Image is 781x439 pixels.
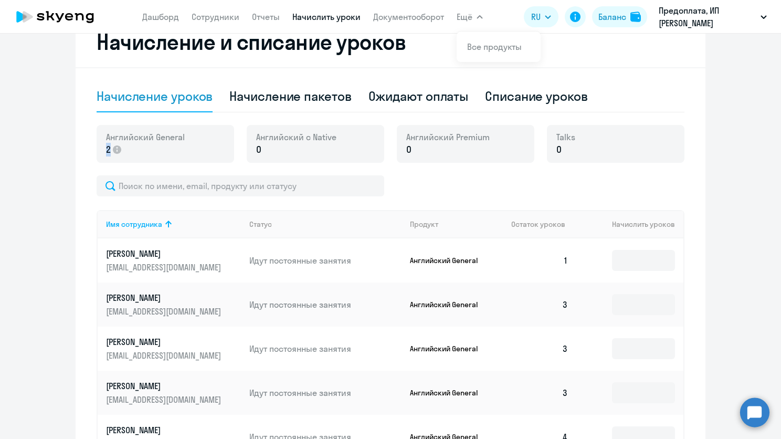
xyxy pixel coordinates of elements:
[106,131,185,143] span: Английский General
[249,387,402,399] p: Идут постоянные занятия
[106,336,241,361] a: [PERSON_NAME][EMAIL_ADDRESS][DOMAIN_NAME]
[97,29,684,55] h2: Начисление и списание уроков
[106,292,241,317] a: [PERSON_NAME][EMAIL_ADDRESS][DOMAIN_NAME]
[106,262,224,273] p: [EMAIL_ADDRESS][DOMAIN_NAME]
[229,88,351,104] div: Начисление пакетов
[106,350,224,361] p: [EMAIL_ADDRESS][DOMAIN_NAME]
[97,175,384,196] input: Поиск по имени, email, продукту или статусу
[503,371,576,415] td: 3
[142,12,179,22] a: Дашборд
[106,336,224,348] p: [PERSON_NAME]
[249,343,402,354] p: Идут постоянные занятия
[249,220,402,229] div: Статус
[252,12,280,22] a: Отчеты
[485,88,588,104] div: Списание уроков
[106,248,224,259] p: [PERSON_NAME]
[410,388,489,398] p: Английский General
[511,220,565,229] span: Остаток уроков
[524,6,558,27] button: RU
[249,255,402,266] p: Идут постоянные занятия
[106,380,241,405] a: [PERSON_NAME][EMAIL_ADDRESS][DOMAIN_NAME]
[256,131,336,143] span: Английский с Native
[292,12,361,22] a: Начислить уроки
[106,248,241,273] a: [PERSON_NAME][EMAIL_ADDRESS][DOMAIN_NAME]
[653,4,772,29] button: Предоплата, ИП [PERSON_NAME]
[106,394,224,405] p: [EMAIL_ADDRESS][DOMAIN_NAME]
[630,12,641,22] img: balance
[457,6,483,27] button: Ещё
[406,131,490,143] span: Английский Premium
[503,327,576,371] td: 3
[106,220,162,229] div: Имя сотрудника
[467,41,522,52] a: Все продукты
[503,238,576,283] td: 1
[106,380,224,392] p: [PERSON_NAME]
[256,143,261,156] span: 0
[659,4,756,29] p: Предоплата, ИП [PERSON_NAME]
[410,300,489,309] p: Английский General
[410,220,503,229] div: Продукт
[406,143,411,156] span: 0
[410,220,438,229] div: Продукт
[249,220,272,229] div: Статус
[410,256,489,265] p: Английский General
[106,306,224,317] p: [EMAIL_ADDRESS][DOMAIN_NAME]
[531,11,541,23] span: RU
[368,88,469,104] div: Ожидают оплаты
[576,210,683,238] th: Начислить уроков
[556,131,575,143] span: Talks
[556,143,562,156] span: 0
[192,12,239,22] a: Сотрудники
[457,11,472,23] span: Ещё
[598,11,626,23] div: Баланс
[592,6,647,27] button: Балансbalance
[97,88,213,104] div: Начисление уроков
[373,12,444,22] a: Документооборот
[511,220,576,229] div: Остаток уроков
[106,424,224,436] p: [PERSON_NAME]
[106,143,111,156] span: 2
[106,220,241,229] div: Имя сотрудника
[410,344,489,353] p: Английский General
[106,292,224,304] p: [PERSON_NAME]
[503,283,576,327] td: 3
[249,299,402,310] p: Идут постоянные занятия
